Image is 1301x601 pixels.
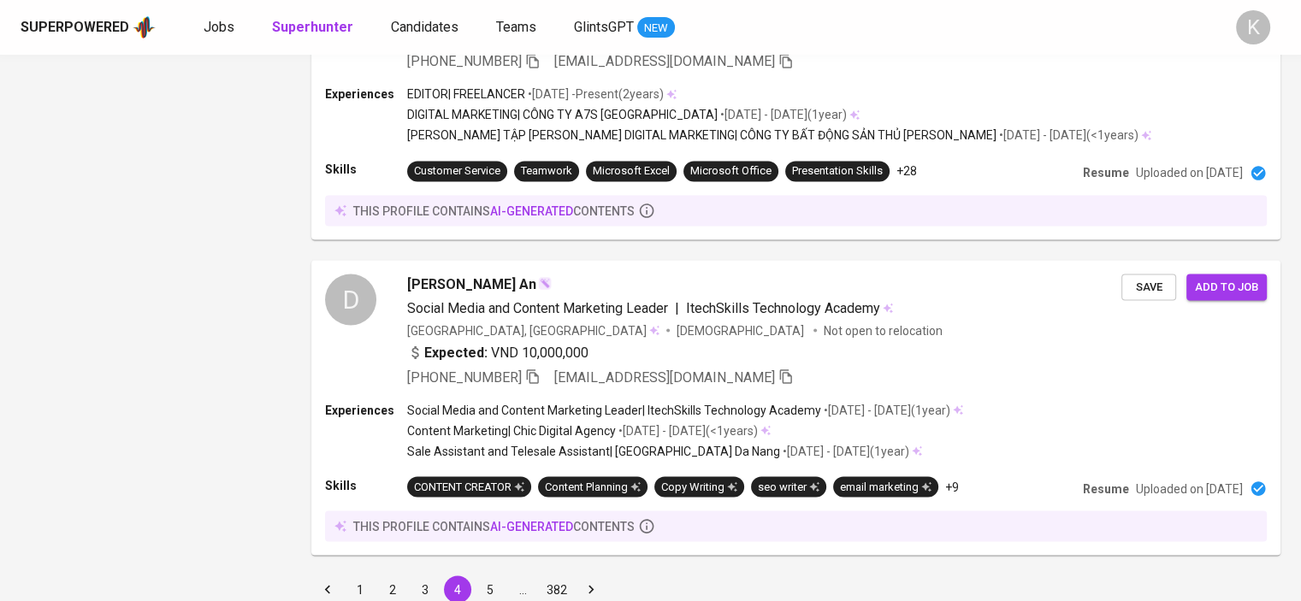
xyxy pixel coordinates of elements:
[325,476,407,493] p: Skills
[574,17,675,38] a: GlintsGPT NEW
[407,127,996,144] p: [PERSON_NAME] TẬP [PERSON_NAME] DIGITAL MARKETING | CÔNG TY BẤT ĐỘNG SẢN THỦ [PERSON_NAME]
[686,299,880,315] span: ItechSkills Technology Academy
[792,163,883,180] div: Presentation Skills
[996,127,1138,144] p: • [DATE] - [DATE] ( <1 years )
[496,17,540,38] a: Teams
[490,519,573,533] span: AI-generated
[521,163,572,180] div: Teamwork
[637,20,675,37] span: NEW
[677,321,807,339] span: [DEMOGRAPHIC_DATA]
[554,368,775,385] span: [EMAIL_ADDRESS][DOMAIN_NAME]
[690,163,772,180] div: Microsoft Office
[133,15,156,40] img: app logo
[407,421,616,439] p: Content Marketing | Chic Digital Agency
[407,442,780,459] p: Sale Assistant and Telesale Assistant | [GEOGRAPHIC_DATA] Da Nang
[1121,274,1176,300] button: Save
[545,479,641,495] div: Content Planning
[325,401,407,418] p: Experiences
[407,274,536,294] span: [PERSON_NAME] An
[616,421,758,439] p: • [DATE] - [DATE] ( <1 years )
[824,321,943,339] p: Not open to relocation
[391,17,462,38] a: Candidates
[758,479,819,495] div: seo writer
[407,85,525,103] p: EDITOR | FREELANCER
[538,276,552,290] img: magic_wand.svg
[407,321,659,339] div: [GEOGRAPHIC_DATA], [GEOGRAPHIC_DATA]
[325,274,376,325] div: D
[21,18,129,38] div: Superpowered
[424,342,488,362] b: Expected:
[1083,164,1129,181] p: Resume
[311,260,1280,555] a: D[PERSON_NAME] AnSocial Media and Content Marketing Leader|ItechSkills Technology Academy[GEOGRAP...
[780,442,909,459] p: • [DATE] - [DATE] ( 1 year )
[1195,277,1258,297] span: Add to job
[1236,10,1270,44] div: K
[414,479,524,495] div: CONTENT CREATOR
[407,368,522,385] span: [PHONE_NUMBER]
[525,85,664,103] p: • [DATE] - Present ( 2 years )
[821,401,950,418] p: • [DATE] - [DATE] ( 1 year )
[840,479,931,495] div: email marketing
[1136,164,1243,181] p: Uploaded on [DATE]
[204,17,238,38] a: Jobs
[509,580,536,598] div: …
[407,299,668,315] span: Social Media and Content Marketing Leader
[945,478,959,495] p: +9
[593,163,670,180] div: Microsoft Excel
[1130,277,1168,297] span: Save
[490,203,573,217] span: AI-generated
[272,17,357,38] a: Superhunter
[675,298,679,318] span: |
[325,85,407,103] p: Experiences
[1136,480,1243,497] p: Uploaded on [DATE]
[1186,274,1267,300] button: Add to job
[204,19,234,35] span: Jobs
[325,161,407,178] p: Skills
[391,19,458,35] span: Candidates
[896,162,917,180] p: +28
[353,202,635,219] p: this profile contains contents
[21,15,156,40] a: Superpoweredapp logo
[414,163,500,180] div: Customer Service
[496,19,536,35] span: Teams
[407,401,821,418] p: Social Media and Content Marketing Leader | ItechSkills Technology Academy
[407,53,522,69] span: [PHONE_NUMBER]
[574,19,634,35] span: GlintsGPT
[1083,480,1129,497] p: Resume
[718,106,847,123] p: • [DATE] - [DATE] ( 1 year )
[407,106,718,123] p: DIGITAL MARKETING | CÔNG TY A7S [GEOGRAPHIC_DATA]
[353,517,635,534] p: this profile contains contents
[272,19,353,35] b: Superhunter
[554,53,775,69] span: [EMAIL_ADDRESS][DOMAIN_NAME]
[661,479,737,495] div: Copy Writing
[407,342,588,362] div: VND 10,000,000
